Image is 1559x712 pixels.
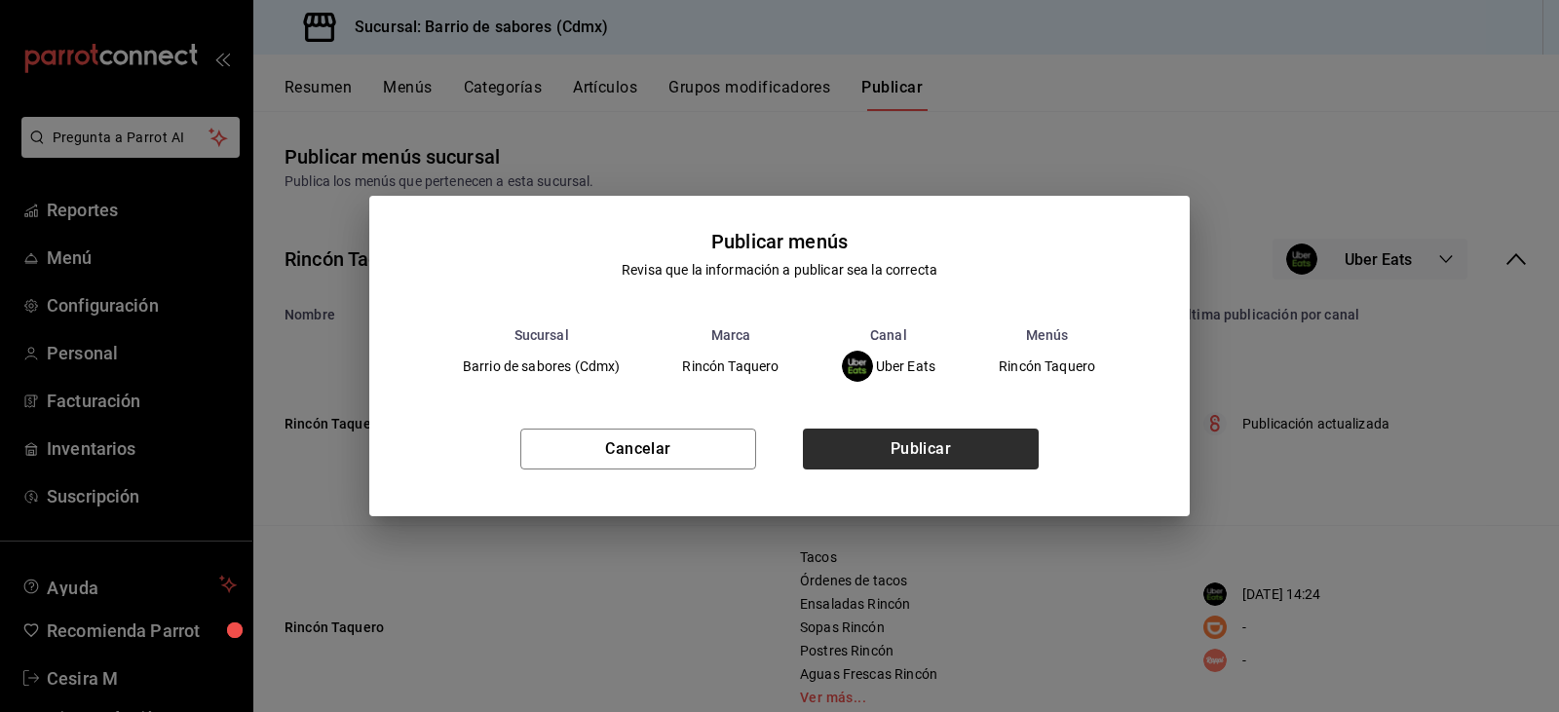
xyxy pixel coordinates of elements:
[651,343,810,390] td: Rincón Taquero
[711,227,848,256] div: Publicar menús
[651,327,810,343] th: Marca
[432,343,652,390] td: Barrio de sabores (Cdmx)
[999,359,1095,373] span: Rincón Taquero
[520,429,756,469] button: Cancelar
[811,327,968,343] th: Canal
[842,351,936,382] div: Uber Eats
[967,327,1127,343] th: Menús
[432,327,652,343] th: Sucursal
[622,260,937,281] div: Revisa que la información a publicar sea la correcta
[803,429,1039,469] button: Publicar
